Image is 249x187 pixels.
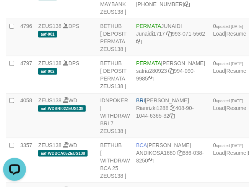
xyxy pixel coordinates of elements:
[17,56,35,93] td: 4797
[226,105,246,111] a: Resume
[177,150,182,156] a: Copy ANDIKOSA1680 to clipboard
[213,60,243,66] span: 0
[136,105,169,111] a: Rianrizki1288
[226,31,246,37] a: Resume
[97,138,133,183] td: BETHUB [ WITHDRAW BCA 25 ZEUS138 ]
[136,150,176,156] a: ANDIKOSA1680
[213,60,246,74] span: |
[213,31,225,37] a: Load
[166,31,172,37] a: Copy Junaidi1717 to clipboard
[213,23,246,37] span: |
[213,150,225,156] a: Load
[38,31,57,38] span: aaf-001
[136,31,165,37] a: Junaidi1717
[136,60,161,66] span: PERMATA
[213,142,243,148] span: 0
[38,68,57,75] span: aaf-002
[133,138,210,183] td: [PERSON_NAME] 686-038-8250
[38,97,62,103] a: ZEUS138
[38,23,62,29] a: ZEUS138
[38,150,88,157] span: aaf-WDBCA05ZEUS138
[17,138,35,183] td: 3357
[35,138,97,183] td: WD
[213,105,225,111] a: Load
[213,68,225,74] a: Load
[38,105,86,112] span: aaf-WDBRI02ZEUS138
[213,97,246,111] span: |
[133,93,210,138] td: [PERSON_NAME] 408-90-1044-6365-32
[136,97,145,103] span: BRI
[213,97,243,103] span: 0
[184,1,190,7] a: Copy 8743968600 to clipboard
[226,68,246,74] a: Resume
[216,144,243,148] span: updated [DATE]
[136,68,167,74] a: satria280923
[216,25,243,29] span: updated [DATE]
[35,19,97,56] td: DPS
[216,99,243,103] span: updated [DATE]
[136,142,147,148] span: BCA
[97,56,133,93] td: BETHUB [ DEPOSIT PERMATA ZEUS138 ]
[133,19,210,56] td: JUNAIDI 993-071-5562
[97,19,133,56] td: BETHUB [ DEPOSIT PERMATA ZEUS138 ]
[136,23,161,29] span: PERMATA
[226,150,246,156] a: Resume
[169,113,175,119] a: Copy 408901044636532 to clipboard
[38,142,62,148] a: ZEUS138
[216,62,243,66] span: updated [DATE]
[169,68,174,74] a: Copy satria280923 to clipboard
[3,3,26,26] button: Open LiveChat chat widget
[97,93,133,138] td: IDNPOKER [ WITHDRAW BRI 7 ZEUS138 ]
[148,157,153,164] a: Copy 6860388250 to clipboard
[17,19,35,56] td: 4796
[148,75,153,82] a: Copy 9940909985 to clipboard
[35,93,97,138] td: WD
[213,23,243,29] span: 0
[136,38,142,44] a: Copy 9930715562 to clipboard
[170,105,176,111] a: Copy Rianrizki1288 to clipboard
[17,93,35,138] td: 4058
[133,56,210,93] td: [PERSON_NAME] 994-090-9985
[35,56,97,93] td: DPS
[38,60,62,66] a: ZEUS138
